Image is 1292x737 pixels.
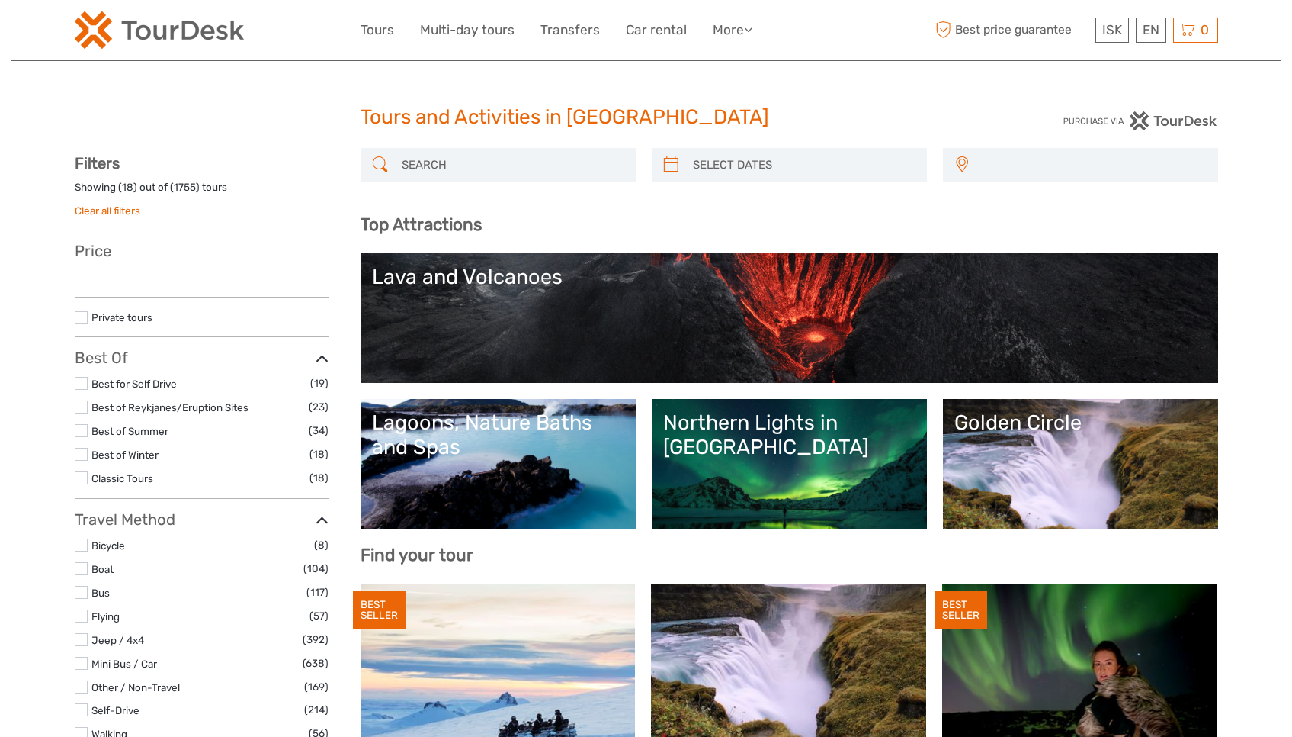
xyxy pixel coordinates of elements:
[954,410,1207,435] div: Golden Circle
[91,610,120,623] a: Flying
[91,539,125,552] a: Bicycle
[309,469,329,487] span: (18)
[663,410,915,460] div: Northern Lights in [GEOGRAPHIC_DATA]
[310,375,329,392] span: (19)
[75,11,244,49] img: 120-15d4194f-c635-41b9-a512-a3cb382bfb57_logo_small.png
[309,446,329,463] span: (18)
[122,180,133,195] label: 18
[1198,22,1211,37] span: 0
[303,560,329,578] span: (104)
[91,563,114,575] a: Boat
[75,204,140,217] a: Clear all filters
[372,265,1207,372] a: Lava and Volcanoes
[353,591,406,629] div: BEST SELLER
[91,681,180,694] a: Other / Non-Travel
[396,152,628,179] input: SEARCH
[309,607,329,625] span: (57)
[540,19,600,41] a: Transfers
[361,545,473,565] b: Find your tour
[361,214,482,235] b: Top Attractions
[372,410,624,517] a: Lagoons, Nature Baths and Spas
[663,410,915,517] a: Northern Lights in [GEOGRAPHIC_DATA]
[303,655,329,672] span: (638)
[91,634,144,646] a: Jeep / 4x4
[361,105,932,130] h1: Tours and Activities in [GEOGRAPHIC_DATA]
[75,349,329,367] h3: Best Of
[954,410,1207,517] a: Golden Circle
[304,701,329,719] span: (214)
[932,18,1092,43] span: Best price guarantee
[91,425,168,437] a: Best of Summer
[713,19,752,41] a: More
[91,401,248,414] a: Best of Reykjanes/Eruption Sites
[314,536,329,554] span: (8)
[91,449,159,461] a: Best of Winter
[420,19,515,41] a: Multi-day tours
[91,378,177,390] a: Best for Self Drive
[91,658,157,670] a: Mini Bus / Car
[306,584,329,601] span: (117)
[75,510,329,529] h3: Travel Method
[626,19,687,41] a: Car rental
[91,472,153,484] a: Classic Tours
[303,631,329,648] span: (392)
[75,242,329,260] h3: Price
[1063,111,1217,130] img: PurchaseViaTourDesk.png
[372,410,624,460] div: Lagoons, Nature Baths and Spas
[361,19,394,41] a: Tours
[309,422,329,439] span: (34)
[304,678,329,696] span: (169)
[1136,18,1166,43] div: EN
[91,587,110,599] a: Bus
[91,311,152,323] a: Private tours
[91,704,139,716] a: Self-Drive
[1102,22,1122,37] span: ISK
[309,398,329,416] span: (23)
[75,154,120,172] strong: Filters
[935,591,987,629] div: BEST SELLER
[687,152,919,179] input: SELECT DATES
[174,180,196,195] label: 1755
[372,265,1207,289] div: Lava and Volcanoes
[75,180,329,204] div: Showing ( ) out of ( ) tours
